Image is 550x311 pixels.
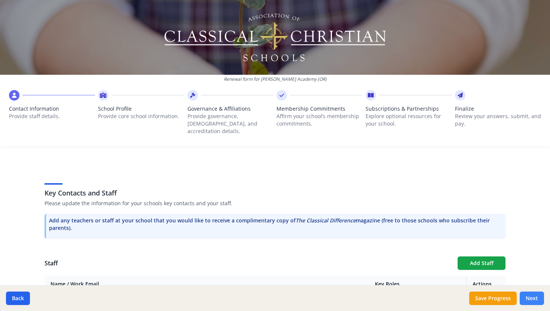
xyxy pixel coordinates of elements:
p: Please update the information for your schools key contacts and your staff. [45,200,505,207]
th: Name / Work Email [45,276,369,293]
i: The Classical Difference [296,217,356,224]
h3: Key Contacts and Staff [45,188,505,198]
button: Save Progress [469,292,517,305]
button: Add Staff [458,256,505,270]
span: Membership Commitments [276,105,363,113]
span: School Profile [98,105,184,113]
th: Actions [467,276,506,293]
p: Provide governance, [DEMOGRAPHIC_DATA], and accreditation details. [187,113,274,135]
button: Back [6,292,30,305]
p: Provide core school information. [98,113,184,120]
span: Governance & Affiliations [187,105,274,113]
span: Contact Information [9,105,95,113]
p: Affirm your school’s membership commitments. [276,113,363,127]
h1: Staff [45,259,452,268]
p: Provide staff details. [9,113,95,120]
span: Subscriptions & Partnerships [366,105,452,113]
p: Add any teachers or staff at your school that you would like to receive a complimentary copy of m... [49,217,502,232]
button: Next [520,292,544,305]
p: Review your answers, submit, and pay. [455,113,541,127]
p: Explore optional resources for your school. [366,113,452,127]
img: Logo [163,11,387,64]
th: Key Roles [369,276,466,293]
span: Finalize [455,105,541,113]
